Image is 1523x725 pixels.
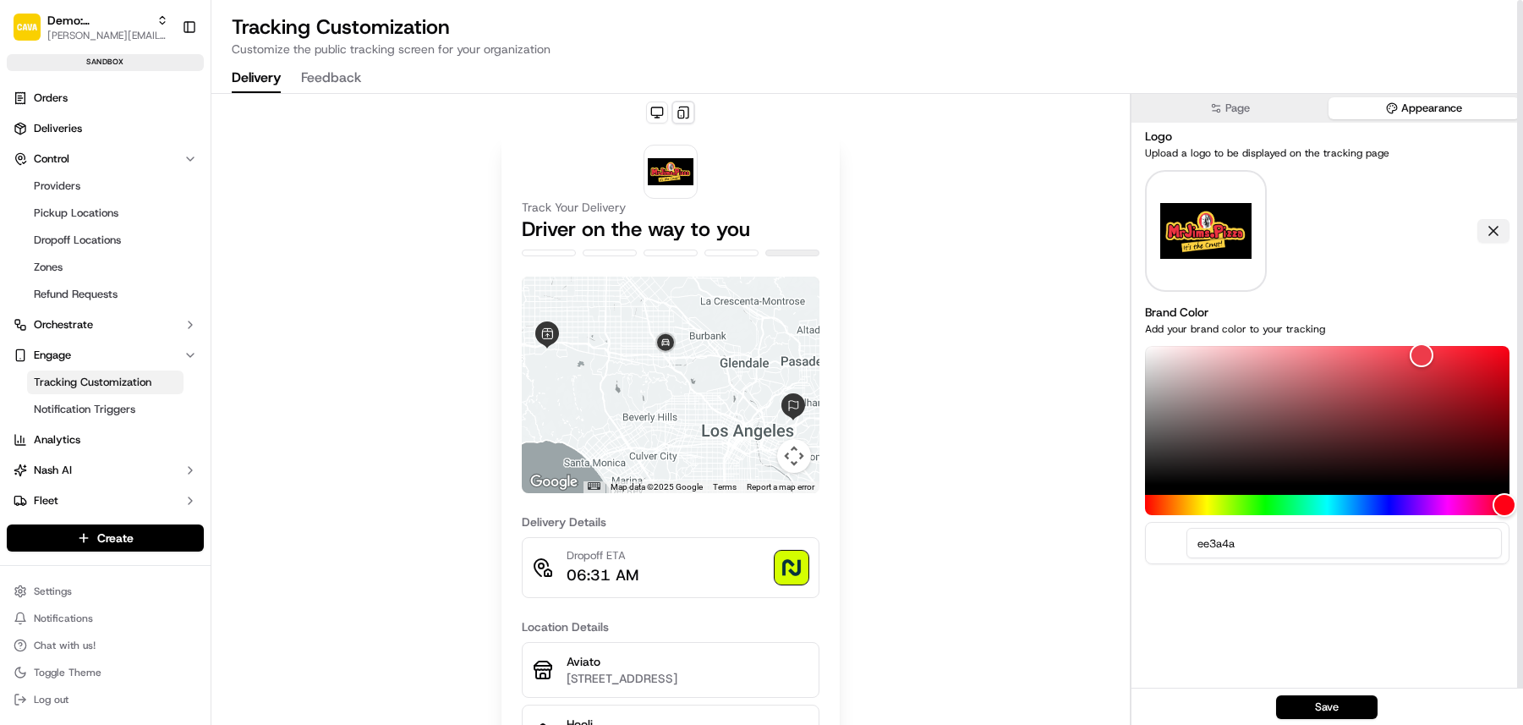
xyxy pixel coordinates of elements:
[567,548,638,563] p: Dropoff ETA
[34,151,69,167] span: Control
[136,239,278,269] a: 💻API Documentation
[34,91,68,106] span: Orders
[747,482,814,492] a: Report a map error
[34,121,82,136] span: Deliveries
[288,167,308,187] button: Start new chat
[7,115,204,142] a: Deliveries
[34,375,151,390] span: Tracking Customization
[1145,495,1509,515] div: Hue
[17,68,308,95] p: Welcome 👋
[27,283,184,306] a: Refund Requests
[14,14,41,41] img: Demo: Benny
[34,666,101,679] span: Toggle Theme
[232,64,281,93] button: Delivery
[7,54,204,71] div: sandbox
[1276,695,1378,719] button: Save
[7,342,204,369] button: Engage
[17,247,30,261] div: 📗
[775,551,808,585] img: photo_proof_of_delivery image
[44,109,304,127] input: Got a question? Start typing here...
[27,398,184,421] a: Notification Triggers
[34,317,93,332] span: Orchestrate
[567,670,808,687] p: [STREET_ADDRESS]
[34,463,72,478] span: Nash AI
[58,179,214,192] div: We're available if you need us!
[34,432,80,448] span: Analytics
[7,607,204,630] button: Notifications
[7,634,204,657] button: Chat with us!
[168,287,205,299] span: Pylon
[522,199,819,216] h3: Track Your Delivery
[34,639,96,652] span: Chat with us!
[7,661,204,684] button: Toggle Theme
[7,146,204,173] button: Control
[34,493,58,508] span: Fleet
[1145,129,1172,144] label: Logo
[1135,97,1326,119] button: Page
[7,7,175,47] button: Demo: BennyDemo: [PERSON_NAME][PERSON_NAME][EMAIL_ADDRESS][DOMAIN_NAME]
[526,471,582,493] a: Open this area in Google Maps (opens a new window)
[7,457,204,484] button: Nash AI
[47,29,168,42] button: [PERSON_NAME][EMAIL_ADDRESS][DOMAIN_NAME]
[7,487,204,514] button: Fleet
[1145,305,1208,320] label: Brand Color
[34,287,118,302] span: Refund Requests
[522,216,819,243] h2: Driver on the way to you
[567,563,638,587] p: 06:31 AM
[7,311,204,338] button: Orchestrate
[1160,170,1252,292] img: logo-public_tracking_screen-Demo%253A%2520Benny-1757957323483.png
[522,618,819,635] h3: Location Details
[34,245,129,262] span: Knowledge Base
[27,255,184,279] a: Zones
[27,228,184,252] a: Dropoff Locations
[611,482,703,492] span: Map data ©2025 Google
[119,286,205,299] a: Powered byPylon
[1145,346,1509,485] div: Color
[34,179,80,194] span: Providers
[17,17,51,51] img: Nash
[588,482,600,490] button: Keyboard shortcuts
[34,233,121,248] span: Dropoff Locations
[648,149,693,195] img: logo-public_tracking_screen-Demo%253A%2520Benny-1757957323483.png
[34,260,63,275] span: Zones
[301,64,361,93] button: Feedback
[17,162,47,192] img: 1736555255976-a54dd68f-1ca7-489b-9aae-adbdc363a1c4
[567,653,808,670] p: Aviato
[526,471,582,493] img: Google
[7,85,204,112] a: Orders
[522,514,819,530] h3: Delivery Details
[1329,97,1520,119] button: Appearance
[47,12,150,29] button: Demo: [PERSON_NAME]
[143,247,156,261] div: 💻
[1145,146,1509,160] p: Upload a logo to be displayed on the tracking page
[34,348,71,363] span: Engage
[777,439,811,473] button: Map camera controls
[34,612,93,625] span: Notifications
[97,530,134,546] span: Create
[34,585,72,598] span: Settings
[7,688,204,711] button: Log out
[34,402,135,417] span: Notification Triggers
[1145,322,1509,336] p: Add your brand color to your tracking
[27,371,184,394] a: Tracking Customization
[7,579,204,603] button: Settings
[160,245,271,262] span: API Documentation
[10,239,136,269] a: 📗Knowledge Base
[27,174,184,198] a: Providers
[34,206,118,221] span: Pickup Locations
[713,482,737,492] a: Terms (opens in new tab)
[232,14,1503,41] h2: Tracking Customization
[7,426,204,453] a: Analytics
[34,693,68,706] span: Log out
[27,201,184,225] a: Pickup Locations
[7,525,204,552] button: Create
[232,41,1503,58] p: Customize the public tracking screen for your organization
[58,162,277,179] div: Start new chat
